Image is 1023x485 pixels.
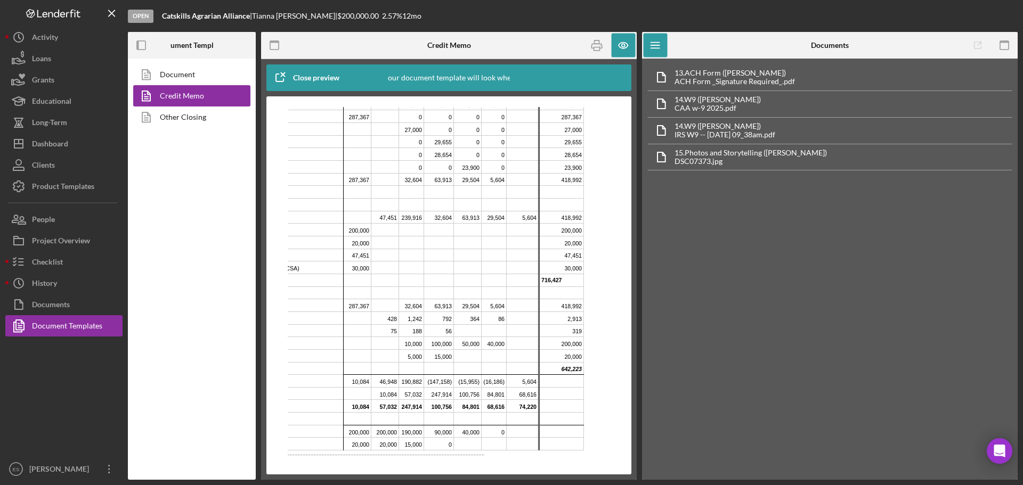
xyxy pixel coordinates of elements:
div: Checklist [32,251,63,275]
a: Other Closing [133,106,245,128]
button: Educational [5,91,123,112]
div: Tianna [PERSON_NAME] | [252,12,337,20]
div: Long-Term [32,112,67,136]
div: [PERSON_NAME] [27,458,96,482]
div: 15. Photos and Storytelling ([PERSON_NAME]) [675,149,827,157]
div: Open [128,10,153,23]
button: Clients [5,154,123,176]
button: Long-Term [5,112,123,133]
a: Activity [5,27,123,48]
div: Clients [32,154,55,178]
b: Credit Memo [427,41,471,50]
a: Credit Memo [133,85,245,106]
a: Document [133,64,245,85]
div: Documents [32,294,70,318]
div: 14. W9 ([PERSON_NAME]) [675,122,775,130]
div: 14. W9 ([PERSON_NAME]) [675,95,761,104]
div: Product Templates [32,176,94,200]
div: ACH Form _Signature Required_.pdf [675,77,795,86]
div: 12 mo [402,12,421,20]
b: Documents [811,41,849,50]
button: Product Templates [5,176,123,197]
button: Documents [5,294,123,315]
button: Dashboard [5,133,123,154]
button: ES[PERSON_NAME] [5,458,123,480]
div: People [32,209,55,233]
div: 13. ACH Form ([PERSON_NAME]) [675,69,795,77]
div: Activity [32,27,58,51]
button: Checklist [5,251,123,273]
button: History [5,273,123,294]
button: Project Overview [5,230,123,251]
div: Dashboard [32,133,68,157]
button: Loans [5,48,123,69]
